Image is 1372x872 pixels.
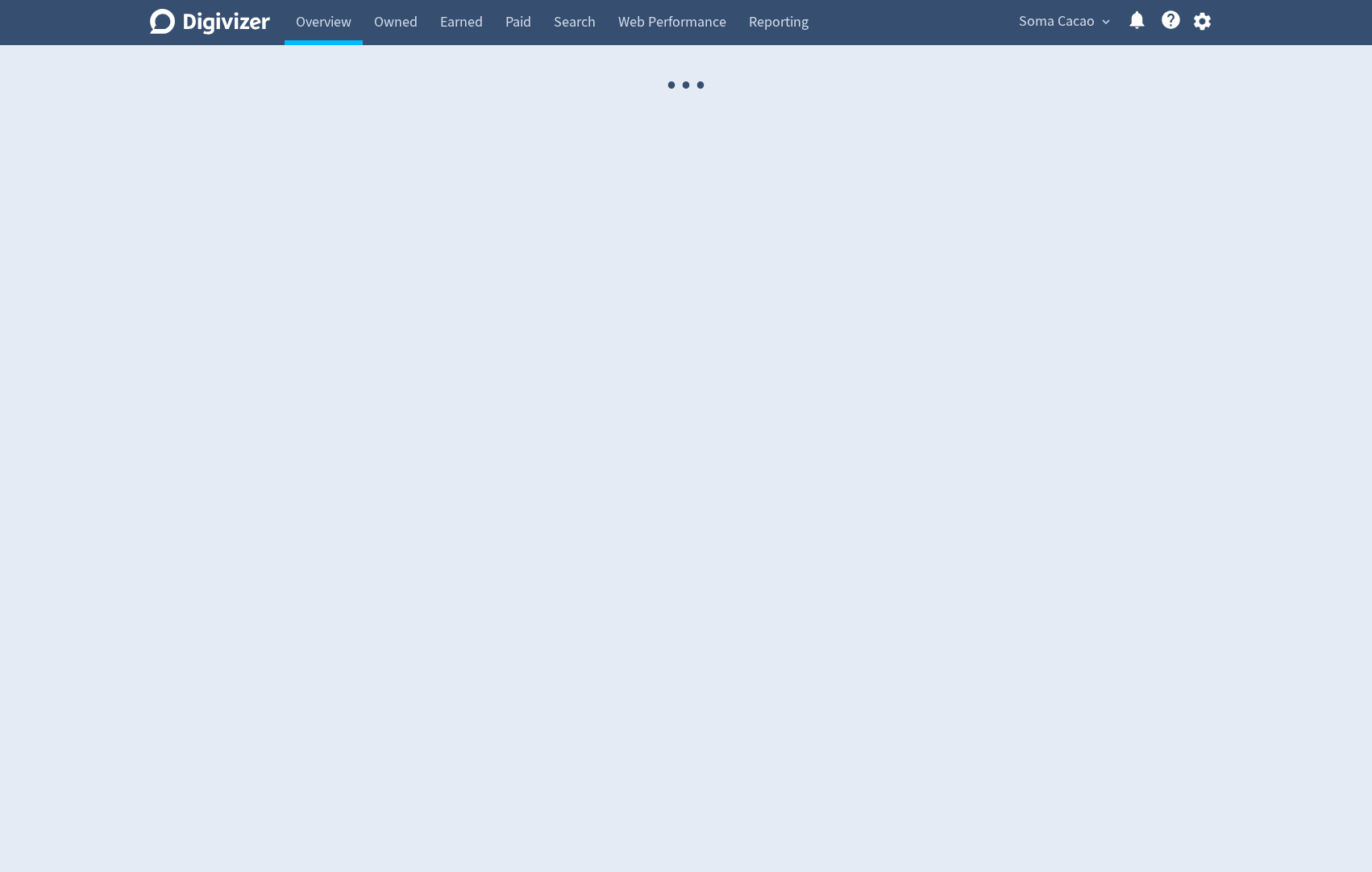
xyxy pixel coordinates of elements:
span: · [693,45,708,127]
span: · [664,45,679,127]
span: Soma Cacao [1019,9,1095,35]
span: expand_more [1099,15,1113,29]
span: · [679,45,693,127]
button: Soma Cacao [1013,9,1114,35]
